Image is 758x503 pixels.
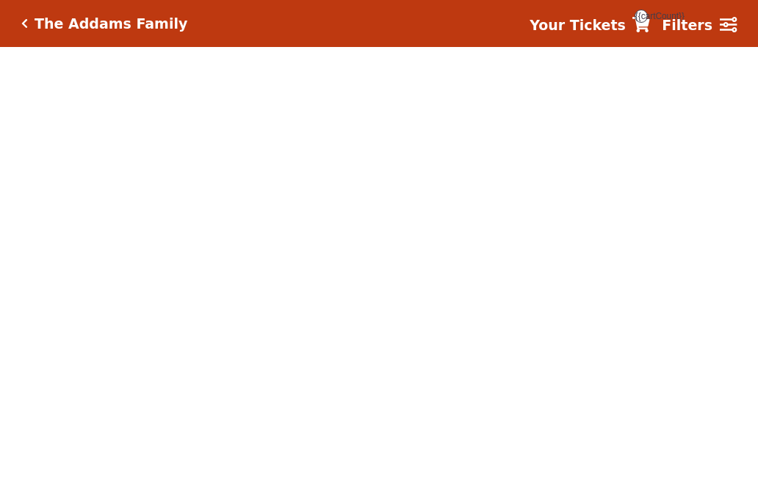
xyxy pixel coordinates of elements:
a: Filters [662,15,737,36]
a: Your Tickets {{cartCount}} [530,15,650,36]
a: Click here to go back to filters [21,18,28,29]
strong: Filters [662,17,712,33]
h5: The Addams Family [35,15,187,32]
span: {{cartCount}} [635,10,648,23]
strong: Your Tickets [530,17,626,33]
